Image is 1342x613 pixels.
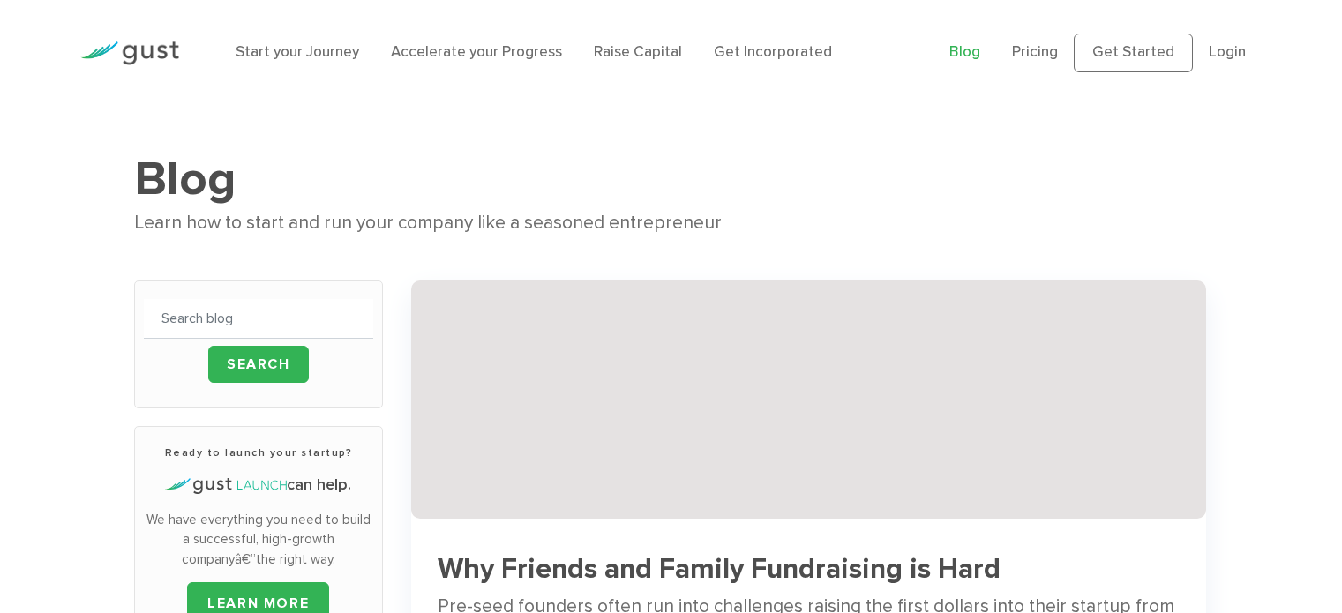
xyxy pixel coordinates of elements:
a: Raise Capital [594,43,682,61]
a: Blog [949,43,980,61]
a: Start your Journey [236,43,359,61]
p: We have everything you need to build a successful, high-growth companyâ€”the right way. [144,510,373,570]
a: Accelerate your Progress [391,43,562,61]
a: Get Incorporated [714,43,832,61]
h4: can help. [144,474,373,497]
a: Login [1209,43,1246,61]
a: Pricing [1012,43,1058,61]
a: Get Started [1074,34,1193,72]
h3: Why Friends and Family Fundraising is Hard [438,554,1180,585]
h3: Ready to launch your startup? [144,445,373,460]
input: Search blog [144,299,373,339]
img: Gust Logo [80,41,179,65]
h1: Blog [134,150,1208,208]
div: Learn how to start and run your company like a seasoned entrepreneur [134,208,1208,238]
input: Search [208,346,309,383]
